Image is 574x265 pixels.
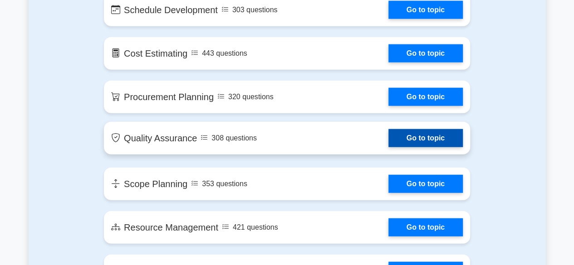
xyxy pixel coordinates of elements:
a: Go to topic [388,1,463,19]
a: Go to topic [388,175,463,193]
a: Go to topic [388,44,463,63]
a: Go to topic [388,218,463,236]
a: Go to topic [388,88,463,106]
a: Go to topic [388,129,463,147]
